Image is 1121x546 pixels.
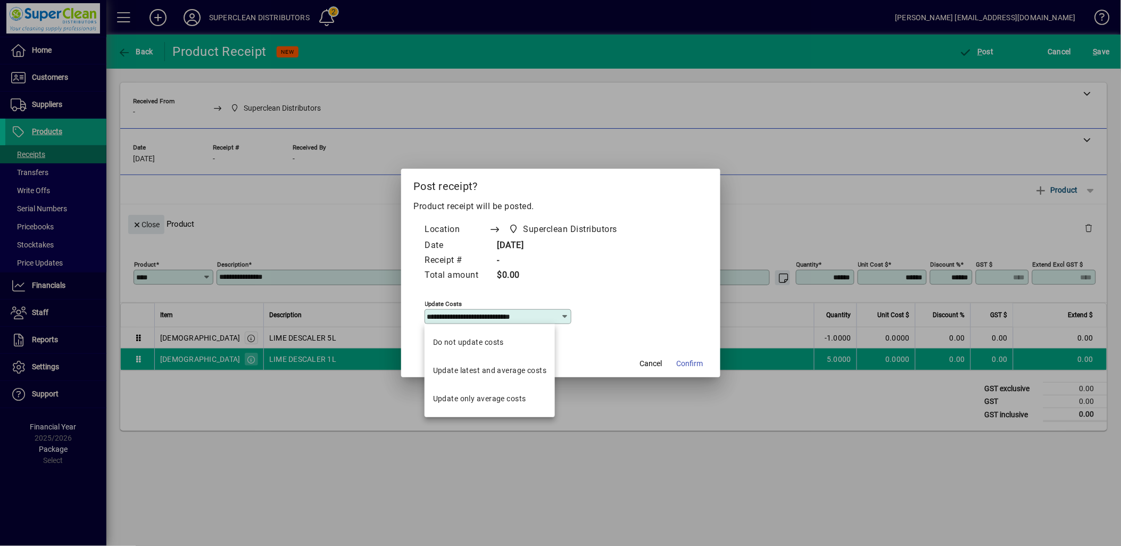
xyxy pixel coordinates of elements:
td: - [489,253,638,268]
td: Location [425,221,489,238]
td: [DATE] [489,238,638,253]
div: Do not update costs [433,337,504,348]
button: Cancel [634,354,668,373]
td: Total amount [425,268,489,283]
mat-label: Update costs [425,300,462,308]
mat-option: Do not update costs [425,328,555,357]
mat-option: Update only average costs [425,385,555,413]
span: Superclean Distributors [506,222,622,237]
td: Receipt # [425,253,489,268]
div: Update only average costs [433,393,526,404]
span: Cancel [640,358,662,369]
mat-option: Update latest and average costs [425,357,555,385]
td: $0.00 [489,268,638,283]
h2: Post receipt? [401,169,720,200]
span: Superclean Distributors [524,223,618,236]
button: Confirm [672,354,708,373]
span: Confirm [677,358,703,369]
p: Product receipt will be posted. [414,200,708,213]
td: Date [425,238,489,253]
div: Update latest and average costs [433,365,547,376]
